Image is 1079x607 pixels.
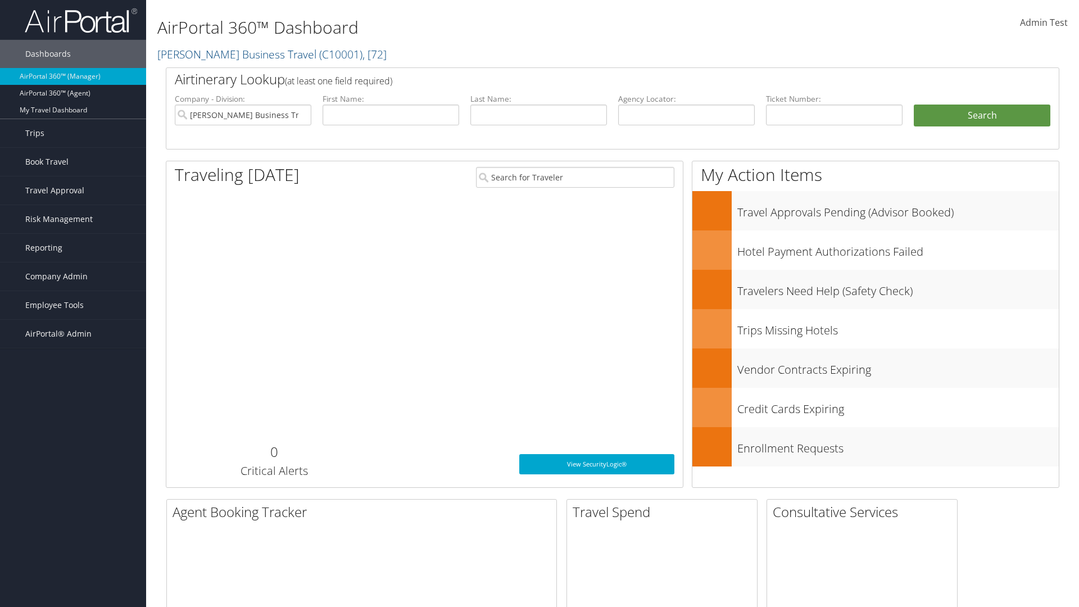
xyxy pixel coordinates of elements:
a: Vendor Contracts Expiring [692,348,1059,388]
h3: Travel Approvals Pending (Advisor Booked) [737,199,1059,220]
a: Enrollment Requests [692,427,1059,466]
span: AirPortal® Admin [25,320,92,348]
a: Admin Test [1020,6,1068,40]
h2: 0 [175,442,373,461]
input: Search for Traveler [476,167,674,188]
span: Dashboards [25,40,71,68]
span: Employee Tools [25,291,84,319]
span: Reporting [25,234,62,262]
h1: Traveling [DATE] [175,163,300,187]
a: View SecurityLogic® [519,454,674,474]
h2: Travel Spend [573,502,757,522]
h3: Travelers Need Help (Safety Check) [737,278,1059,299]
span: (at least one field required) [285,75,392,87]
label: Agency Locator: [618,93,755,105]
span: , [ 72 ] [362,47,387,62]
h1: AirPortal 360™ Dashboard [157,16,764,39]
button: Search [914,105,1050,127]
label: Ticket Number: [766,93,903,105]
a: Credit Cards Expiring [692,388,1059,427]
h1: My Action Items [692,163,1059,187]
h2: Consultative Services [773,502,957,522]
span: Admin Test [1020,16,1068,29]
span: Risk Management [25,205,93,233]
a: [PERSON_NAME] Business Travel [157,47,387,62]
h2: Agent Booking Tracker [173,502,556,522]
span: Company Admin [25,262,88,291]
span: Travel Approval [25,176,84,205]
a: Travelers Need Help (Safety Check) [692,270,1059,309]
h3: Credit Cards Expiring [737,396,1059,417]
label: Last Name: [470,93,607,105]
h3: Enrollment Requests [737,435,1059,456]
h3: Trips Missing Hotels [737,317,1059,338]
a: Travel Approvals Pending (Advisor Booked) [692,191,1059,230]
a: Hotel Payment Authorizations Failed [692,230,1059,270]
label: First Name: [323,93,459,105]
img: airportal-logo.png [25,7,137,34]
label: Company - Division: [175,93,311,105]
h3: Critical Alerts [175,463,373,479]
span: Trips [25,119,44,147]
h3: Vendor Contracts Expiring [737,356,1059,378]
span: ( C10001 ) [319,47,362,62]
span: Book Travel [25,148,69,176]
h3: Hotel Payment Authorizations Failed [737,238,1059,260]
h2: Airtinerary Lookup [175,70,976,89]
a: Trips Missing Hotels [692,309,1059,348]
